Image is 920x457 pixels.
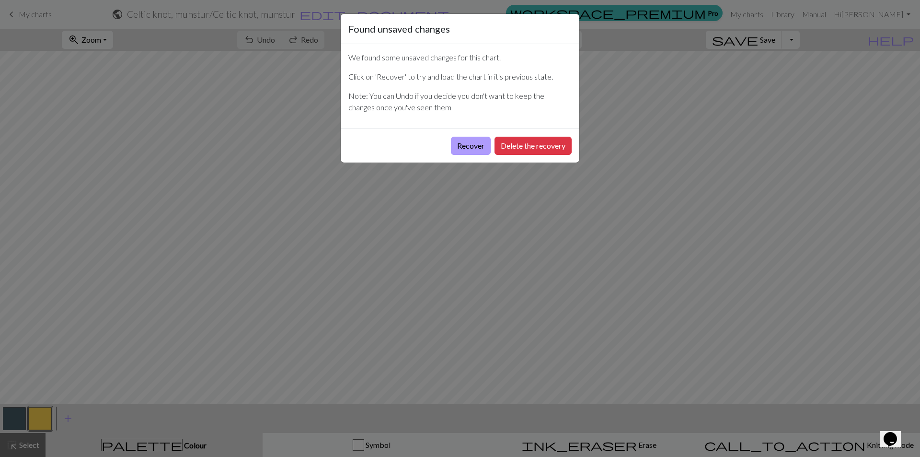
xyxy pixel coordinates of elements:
button: Recover [451,137,491,155]
button: Delete the recovery [494,137,572,155]
h5: Found unsaved changes [348,22,450,36]
iframe: chat widget [880,419,910,447]
p: Note: You can Undo if you decide you don't want to keep the changes once you've seen them [348,90,572,113]
p: Click on 'Recover' to try and load the chart in it's previous state. [348,71,572,82]
p: We found some unsaved changes for this chart. [348,52,572,63]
